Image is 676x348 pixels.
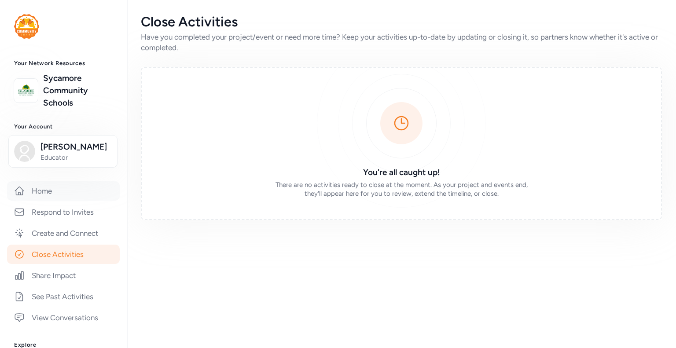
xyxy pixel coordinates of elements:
a: Home [7,181,120,201]
a: View Conversations [7,308,120,327]
h3: You're all caught up! [275,166,528,179]
a: Create and Connect [7,223,120,243]
span: Educator [40,153,112,162]
a: Close Activities [7,245,120,264]
div: Close Activities [141,14,662,30]
a: Respond to Invites [7,202,120,222]
img: logo [16,81,36,100]
img: logo [14,14,39,39]
a: Share Impact [7,266,120,285]
h3: Your Network Resources [14,60,113,67]
h3: Your Account [14,123,113,130]
button: [PERSON_NAME]Educator [8,135,118,168]
div: Have you completed your project/event or need more time? Keep your activities up-to-date by updat... [141,32,662,53]
div: There are no activities ready to close at the moment. As your project and events end, they'll app... [275,180,528,198]
a: See Past Activities [7,287,120,306]
span: [PERSON_NAME] [40,141,112,153]
a: Sycamore Community Schools [43,72,113,109]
